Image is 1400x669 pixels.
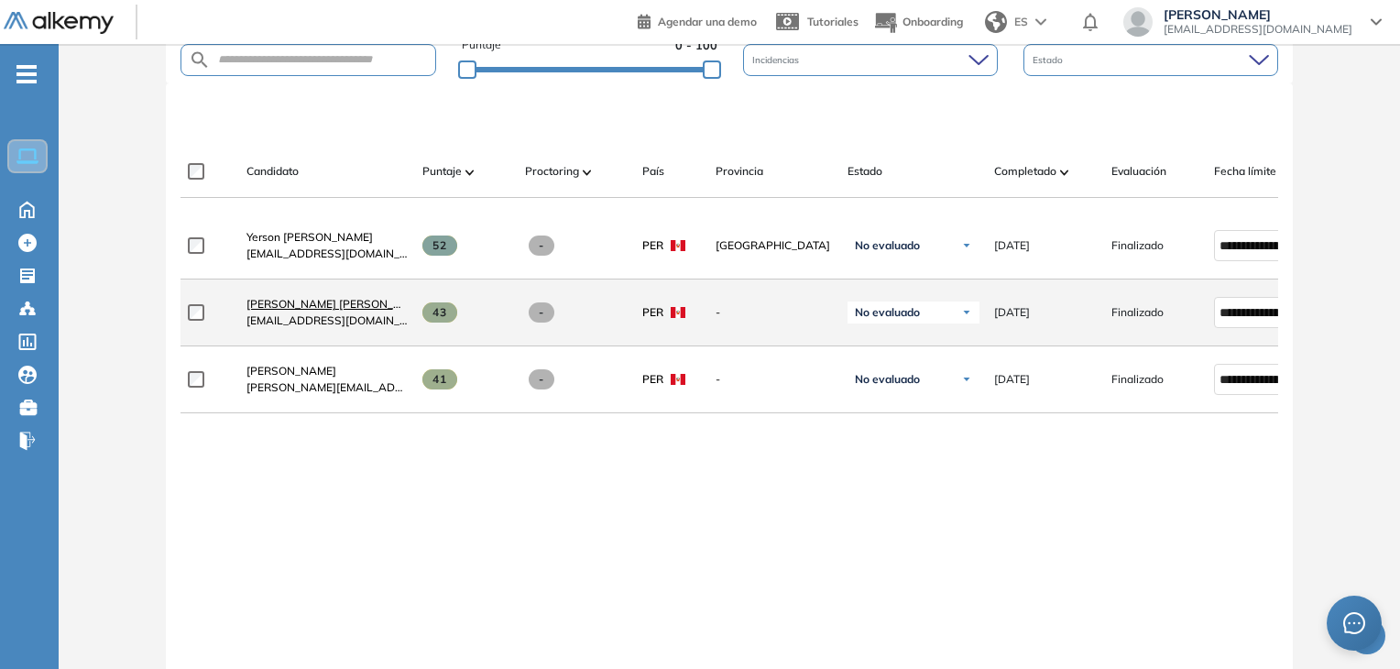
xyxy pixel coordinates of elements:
span: [PERSON_NAME] [PERSON_NAME] INUMA [246,297,468,311]
span: message [1343,612,1365,634]
a: Agendar una demo [638,9,757,31]
span: Finalizado [1111,371,1164,388]
span: - [529,236,555,256]
span: Puntaje [422,163,462,180]
span: 52 [422,236,458,256]
span: Finalizado [1111,237,1164,254]
span: - [716,371,833,388]
img: world [985,11,1007,33]
img: [missing "en.ARROW_ALT" translation] [1060,170,1069,175]
img: Ícono de flecha [961,374,972,385]
span: Fecha límite [1214,163,1276,180]
span: Agendar una demo [658,15,757,28]
span: ES [1014,14,1028,30]
span: Onboarding [902,15,963,28]
span: [PERSON_NAME] [246,364,336,378]
img: Logo [4,12,114,35]
span: PER [642,237,663,254]
span: [PERSON_NAME][EMAIL_ADDRESS][DOMAIN_NAME] [246,379,408,396]
span: País [642,163,664,180]
span: Tutoriales [807,15,859,28]
button: Onboarding [873,3,963,42]
span: Estado [848,163,882,180]
div: Incidencias [743,44,998,76]
span: PER [642,371,663,388]
img: PER [671,307,685,318]
img: arrow [1035,18,1046,26]
a: [PERSON_NAME] [PERSON_NAME] INUMA [246,296,408,313]
span: No evaluado [855,238,920,253]
span: [EMAIL_ADDRESS][DOMAIN_NAME] [246,246,408,262]
img: SEARCH_ALT [189,49,211,71]
span: [DATE] [994,304,1030,321]
span: Provincia [716,163,763,180]
img: PER [671,374,685,385]
span: 43 [422,302,458,323]
span: Proctoring [525,163,579,180]
img: [missing "en.ARROW_ALT" translation] [583,170,592,175]
img: Ícono de flecha [961,240,972,251]
span: 41 [422,369,458,389]
i: - [16,72,37,76]
span: [DATE] [994,237,1030,254]
span: [EMAIL_ADDRESS][DOMAIN_NAME] [1164,22,1352,37]
span: 0 - 100 [675,37,717,54]
span: - [716,304,833,321]
span: [PERSON_NAME] [1164,7,1352,22]
span: - [529,369,555,389]
span: [GEOGRAPHIC_DATA] [716,237,833,254]
img: PER [671,240,685,251]
span: PER [642,304,663,321]
span: Incidencias [752,53,803,67]
span: [DATE] [994,371,1030,388]
a: Yerson [PERSON_NAME] [246,229,408,246]
span: Evaluación [1111,163,1166,180]
div: Estado [1023,44,1278,76]
span: No evaluado [855,372,920,387]
span: Yerson [PERSON_NAME] [246,230,373,244]
span: [EMAIL_ADDRESS][DOMAIN_NAME] [246,313,408,329]
span: Candidato [246,163,299,180]
span: Estado [1033,53,1066,67]
span: Completado [994,163,1056,180]
span: No evaluado [855,305,920,320]
span: Finalizado [1111,304,1164,321]
a: [PERSON_NAME] [246,363,408,379]
span: - [529,302,555,323]
img: Ícono de flecha [961,307,972,318]
img: [missing "en.ARROW_ALT" translation] [465,170,475,175]
span: Puntaje [462,37,501,54]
